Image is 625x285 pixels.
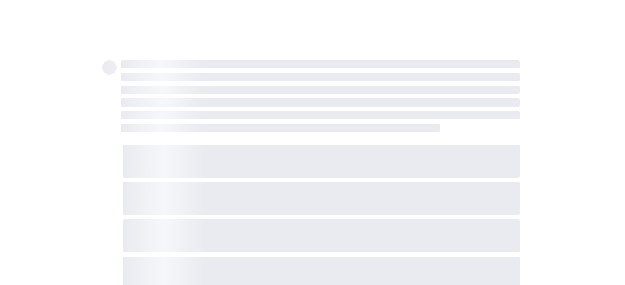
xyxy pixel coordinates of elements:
[121,98,520,107] span: ‌
[121,111,520,119] span: ‌
[123,182,520,215] span: ‌
[121,73,520,81] span: ‌
[121,60,520,68] span: ‌
[121,86,520,94] span: ‌
[121,124,440,132] span: ‌
[123,219,520,252] span: ‌
[102,60,117,75] span: ‌
[123,145,520,178] span: ‌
